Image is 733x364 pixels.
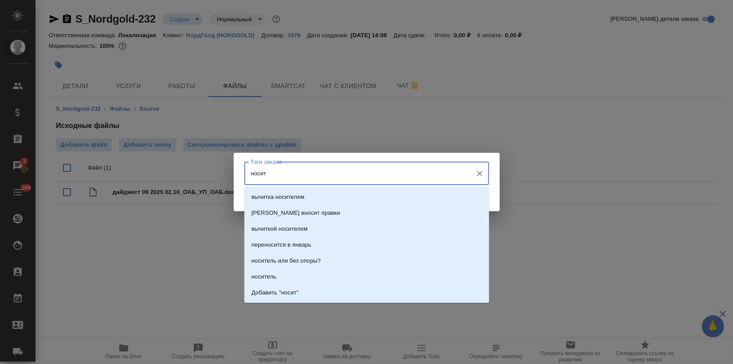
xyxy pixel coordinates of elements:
[251,256,321,265] p: носитель или без опоры?
[251,225,308,233] p: вычиткой носителем
[251,193,305,201] p: вычитка носителем
[251,209,340,217] p: [PERSON_NAME] вносит правки
[251,288,298,297] p: Добавить "носит"
[251,240,311,249] p: переносится в январь
[474,167,486,180] button: Очистить
[251,272,276,281] p: носитель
